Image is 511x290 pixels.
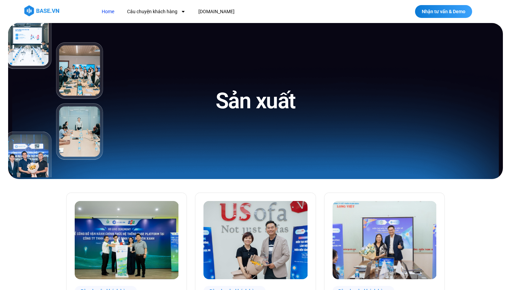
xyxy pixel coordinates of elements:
[422,9,465,14] span: Nhận tư vấn & Demo
[415,5,472,18] a: Nhận tư vấn & Demo
[97,5,119,18] a: Home
[193,5,240,18] a: [DOMAIN_NAME]
[97,5,359,18] nav: Menu
[122,5,191,18] a: Câu chuyện khách hàng
[216,87,296,115] h1: Sản xuất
